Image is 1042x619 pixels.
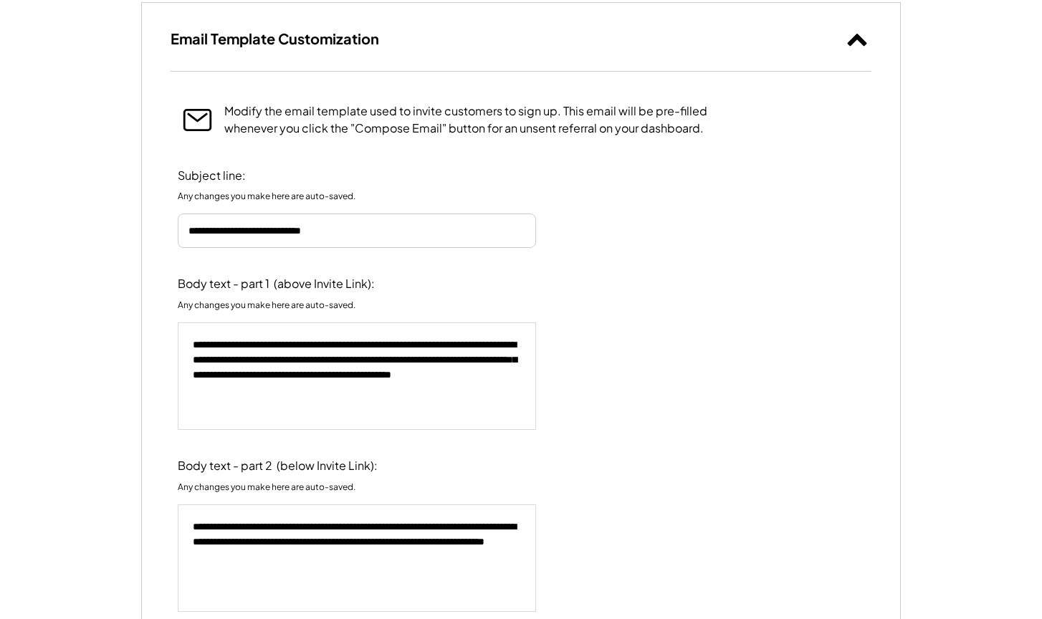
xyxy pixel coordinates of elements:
div: Any changes you make here are auto-saved. [178,299,355,312]
div: Subject line: [178,168,321,183]
div: Body text - part 2 (below Invite Link): [178,459,378,474]
div: Any changes you make here are auto-saved. [178,481,355,494]
div: Any changes you make here are auto-saved. [178,190,355,203]
h3: Email Template Customization [171,29,379,48]
div: Modify the email template used to invite customers to sign up. This email will be pre-filled when... [224,102,726,137]
div: Body text - part 1 (above Invite Link): [178,277,375,292]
